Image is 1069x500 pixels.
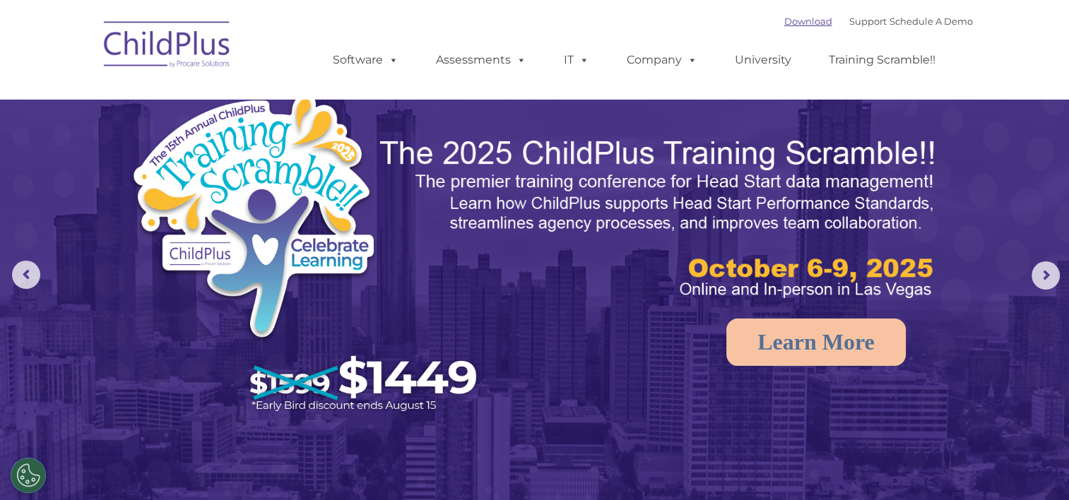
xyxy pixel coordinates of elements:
a: IT [550,46,603,74]
span: Last name [196,93,240,104]
a: Assessments [422,46,541,74]
a: Software [319,46,413,74]
a: Support [849,16,887,27]
iframe: Chat Widget [998,432,1069,500]
a: Company [613,46,711,74]
a: University [721,46,805,74]
div: Widget de chat [998,432,1069,500]
img: ChildPlus by Procare Solutions [97,11,238,82]
span: Phone number [196,151,256,162]
a: Learn More [726,319,906,366]
font: | [784,16,973,27]
a: Schedule A Demo [890,16,973,27]
button: Cookies Settings [11,458,46,493]
a: Training Scramble!! [815,46,950,74]
a: Download [784,16,832,27]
